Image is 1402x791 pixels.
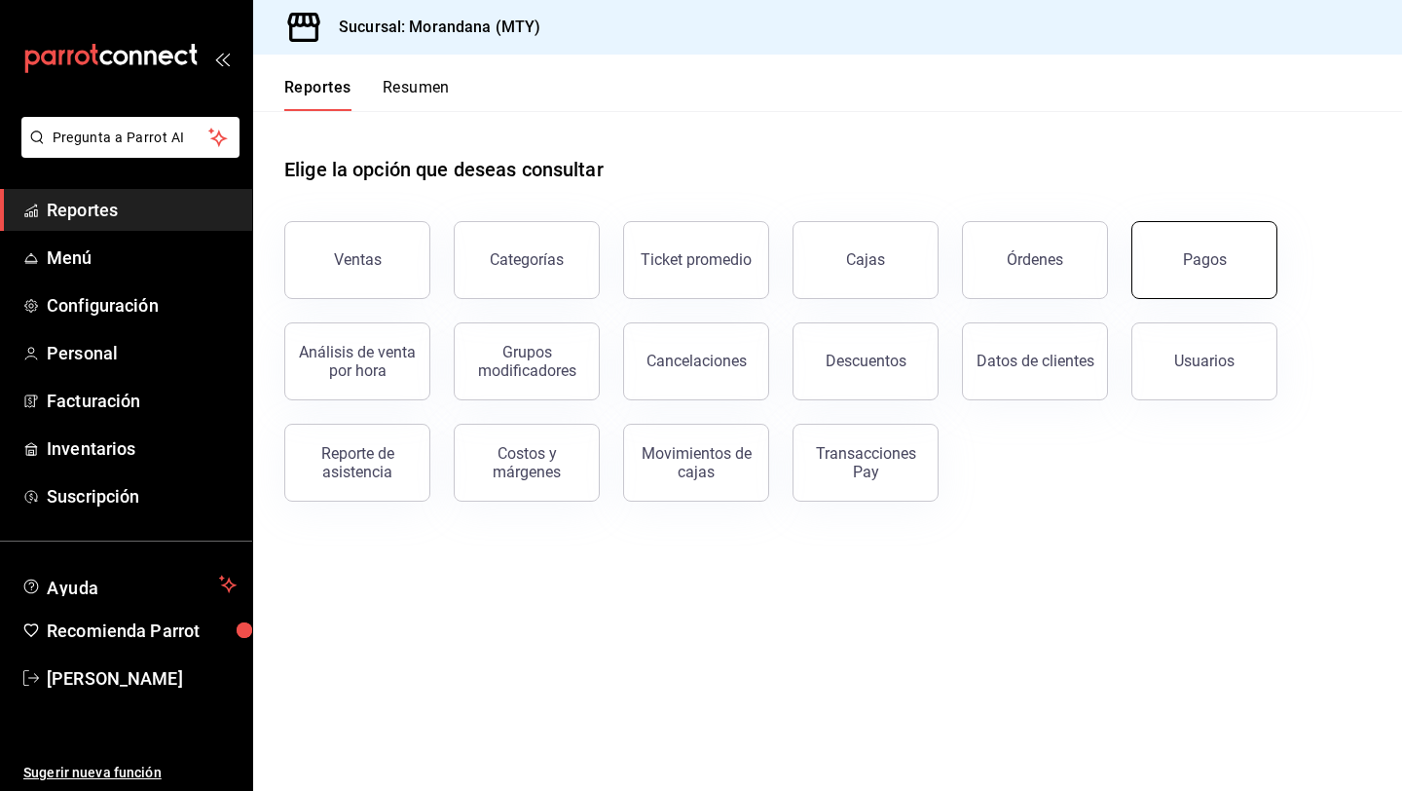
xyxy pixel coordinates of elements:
[284,424,430,502] button: Reporte de asistencia
[214,51,230,66] button: open_drawer_menu
[1131,221,1277,299] button: Pagos
[977,352,1094,370] div: Datos de clientes
[47,665,237,692] span: [PERSON_NAME]
[646,352,747,370] div: Cancelaciones
[641,250,752,269] div: Ticket promedio
[490,250,564,269] div: Categorías
[962,322,1108,400] button: Datos de clientes
[623,221,769,299] button: Ticket promedio
[454,221,600,299] button: Categorías
[21,117,240,158] button: Pregunta a Parrot AI
[47,435,237,462] span: Inventarios
[623,424,769,502] button: Movimientos de cajas
[284,155,604,184] h1: Elige la opción que deseas consultar
[47,483,237,509] span: Suscripción
[334,250,382,269] div: Ventas
[826,352,906,370] div: Descuentos
[47,340,237,366] span: Personal
[47,388,237,414] span: Facturación
[636,444,756,481] div: Movimientos de cajas
[793,322,939,400] button: Descuentos
[284,322,430,400] button: Análisis de venta por hora
[47,618,237,644] span: Recomienda Parrot
[297,343,418,380] div: Análisis de venta por hora
[793,221,939,299] a: Cajas
[1131,322,1277,400] button: Usuarios
[53,128,209,148] span: Pregunta a Parrot AI
[14,141,240,162] a: Pregunta a Parrot AI
[454,322,600,400] button: Grupos modificadores
[47,245,237,271] span: Menú
[623,322,769,400] button: Cancelaciones
[47,292,237,319] span: Configuración
[1174,352,1235,370] div: Usuarios
[23,763,237,783] span: Sugerir nueva función
[962,221,1108,299] button: Órdenes
[793,424,939,502] button: Transacciones Pay
[805,444,926,481] div: Transacciones Pay
[284,78,351,111] button: Reportes
[297,444,418,481] div: Reporte de asistencia
[1007,250,1063,269] div: Órdenes
[466,444,587,481] div: Costos y márgenes
[284,78,450,111] div: navigation tabs
[284,221,430,299] button: Ventas
[454,424,600,502] button: Costos y márgenes
[47,197,237,223] span: Reportes
[47,573,211,596] span: Ayuda
[323,16,540,39] h3: Sucursal: Morandana (MTY)
[466,343,587,380] div: Grupos modificadores
[1183,250,1227,269] div: Pagos
[846,248,886,272] div: Cajas
[383,78,450,111] button: Resumen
